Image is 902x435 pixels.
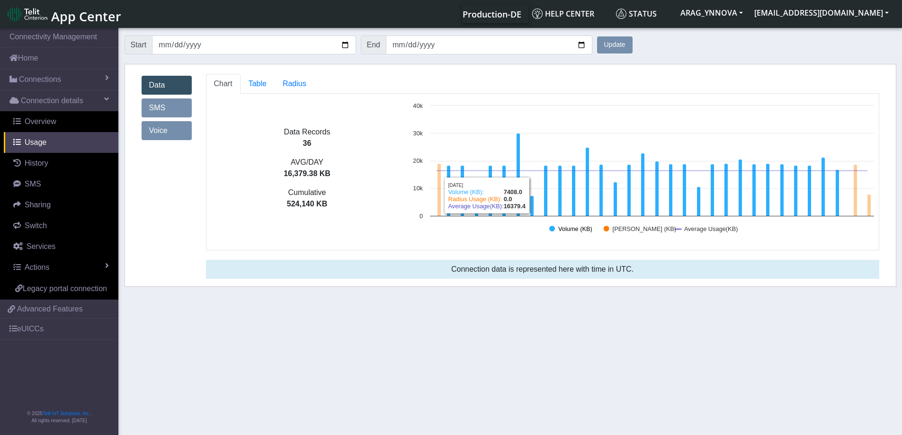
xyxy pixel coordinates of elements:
[413,130,423,137] text: 30k
[206,260,879,279] div: Connection data is represented here with time in UTC.
[27,242,55,250] span: Services
[684,225,738,232] text: Average Usage(KB)
[4,132,118,153] a: Usage
[616,9,657,19] span: Status
[51,8,121,25] span: App Center
[8,4,120,24] a: App Center
[17,303,83,315] span: Advanced Features
[616,9,626,19] img: status.svg
[142,98,192,117] a: SMS
[413,157,423,164] text: 20k
[214,80,232,88] span: Chart
[206,168,408,179] p: 16,379.38 KB
[532,9,543,19] img: knowledge.svg
[413,185,423,192] text: 10k
[206,157,408,168] p: AVG/DAY
[4,257,118,278] a: Actions
[21,95,83,107] span: Connection details
[25,222,47,230] span: Switch
[612,4,675,23] a: Status
[558,225,592,232] text: Volume (KB)
[463,9,521,20] span: Production-DE
[675,4,749,21] button: ARAG_YNNOVA
[206,74,879,94] ul: Tabs
[249,80,267,88] span: Table
[206,126,408,138] p: Data Records
[528,4,612,23] a: Help center
[532,9,594,19] span: Help center
[4,215,118,236] a: Switch
[597,36,633,53] button: Update
[4,174,118,195] a: SMS
[361,36,386,54] span: End
[25,263,49,271] span: Actions
[8,7,47,22] img: logo-telit-cinterion-gw-new.png
[19,74,61,85] span: Connections
[4,195,118,215] a: Sharing
[142,76,192,95] a: Data
[4,111,118,132] a: Overview
[125,36,153,54] span: Start
[25,180,41,188] span: SMS
[206,198,408,210] p: 524,140 KB
[4,236,118,257] a: Services
[4,153,118,174] a: History
[419,213,422,220] text: 0
[283,80,306,88] span: Radius
[43,411,90,416] a: Telit IoT Solutions, Inc.
[25,138,46,146] span: Usage
[25,201,51,209] span: Sharing
[142,121,192,140] a: Voice
[413,102,423,109] text: 40k
[23,284,107,293] span: Legacy portal connection
[25,117,56,125] span: Overview
[462,4,521,23] a: Your current platform instance
[749,4,894,21] button: [EMAIL_ADDRESS][DOMAIN_NAME]
[612,225,676,232] text: [PERSON_NAME] (KB)
[206,138,408,149] p: 36
[25,159,48,167] span: History
[206,187,408,198] p: Cumulative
